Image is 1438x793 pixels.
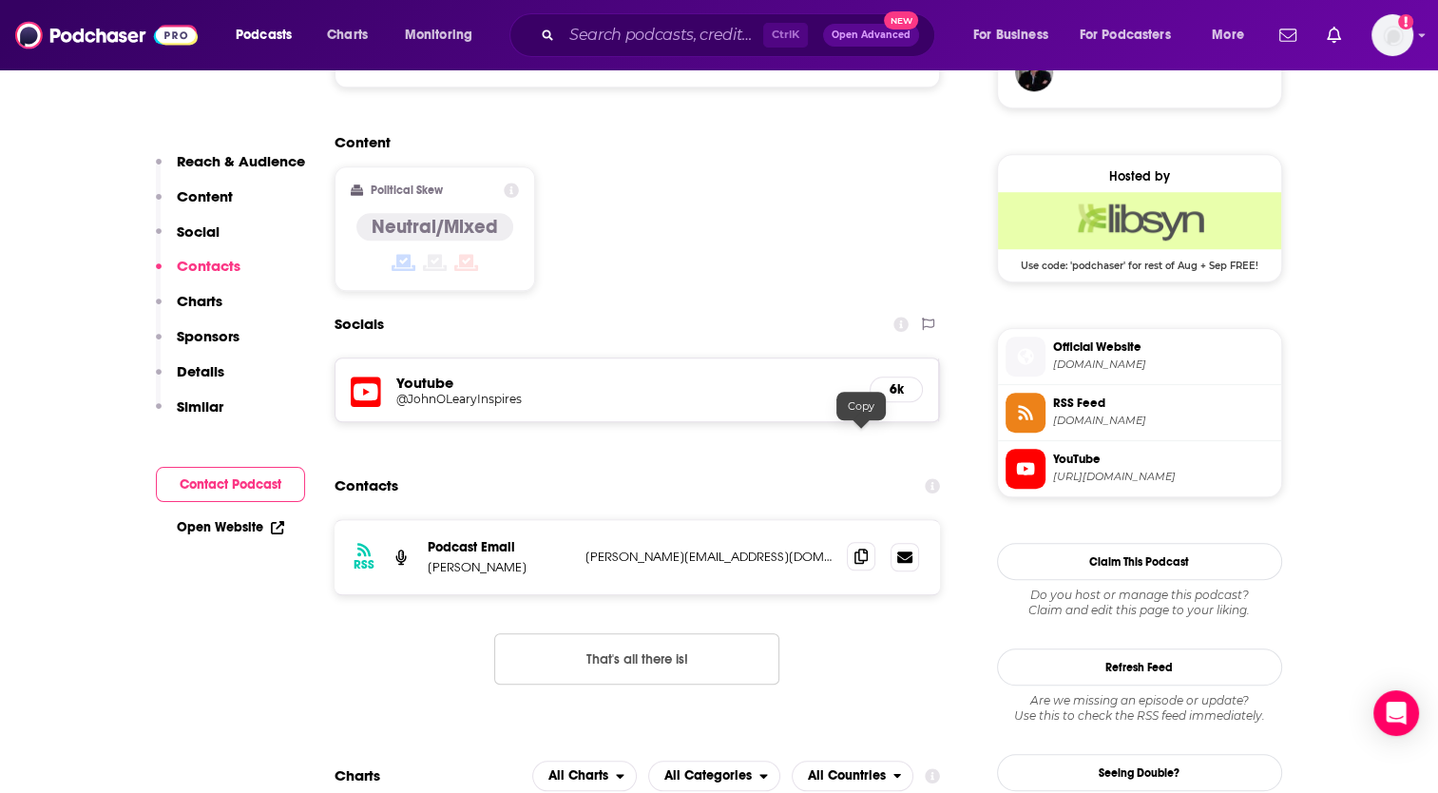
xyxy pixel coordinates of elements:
[960,20,1072,50] button: open menu
[177,152,305,170] p: Reach & Audience
[177,292,222,310] p: Charts
[532,761,637,791] h2: Platforms
[1053,470,1274,484] span: https://www.youtube.com/@JohnOLearyInspires
[792,761,914,791] button: open menu
[1053,451,1274,468] span: YouTube
[973,22,1048,48] span: For Business
[335,766,380,784] h2: Charts
[808,769,886,783] span: All Countries
[315,20,379,50] a: Charts
[1067,20,1198,50] button: open menu
[1006,337,1274,377] a: Official Website[DOMAIN_NAME]
[156,257,240,292] button: Contacts
[585,549,833,565] p: [PERSON_NAME][EMAIL_ADDRESS][DOMAIN_NAME]
[648,761,780,791] h2: Categories
[1212,22,1244,48] span: More
[354,557,374,572] h3: RSS
[177,327,240,345] p: Sponsors
[372,215,498,239] h4: Neutral/Mixed
[832,30,911,40] span: Open Advanced
[1373,690,1419,736] div: Open Intercom Messenger
[1053,395,1274,412] span: RSS Feed
[1198,20,1268,50] button: open menu
[997,693,1282,724] div: Are we missing an episode or update? Use this to check the RSS feed immediately.
[335,306,384,342] h2: Socials
[527,13,953,57] div: Search podcasts, credits, & more...
[648,761,780,791] button: open menu
[177,222,220,241] p: Social
[664,769,752,783] span: All Categories
[222,20,316,50] button: open menu
[998,168,1281,184] div: Hosted by
[763,23,808,48] span: Ctrl K
[156,292,222,327] button: Charts
[396,392,700,406] h5: @JohnOLearyInspires
[177,397,223,416] p: Similar
[1053,358,1274,372] span: johnoleary.libsyn.com
[997,543,1282,580] button: Claim This Podcast
[335,468,398,504] h2: Contacts
[392,20,497,50] button: open menu
[997,588,1282,603] span: Do you host or manage this podcast?
[177,519,284,535] a: Open Website
[156,362,224,397] button: Details
[548,769,608,783] span: All Charts
[371,184,443,197] h2: Political Skew
[562,20,763,50] input: Search podcasts, credits, & more...
[428,539,570,555] p: Podcast Email
[428,559,570,575] p: [PERSON_NAME]
[236,22,292,48] span: Podcasts
[396,374,855,392] h5: Youtube
[156,467,305,502] button: Contact Podcast
[156,327,240,362] button: Sponsors
[998,192,1281,249] img: Libsyn Deal: Use code: 'podchaser' for rest of Aug + Sep FREE!
[998,192,1281,270] a: Libsyn Deal: Use code: 'podchaser' for rest of Aug + Sep FREE!
[1006,449,1274,489] a: YouTube[URL][DOMAIN_NAME]
[886,381,907,397] h5: 6k
[177,187,233,205] p: Content
[998,249,1281,272] span: Use code: 'podchaser' for rest of Aug + Sep FREE!
[997,648,1282,686] button: Refresh Feed
[884,11,918,29] span: New
[327,22,368,48] span: Charts
[15,17,198,53] img: Podchaser - Follow, Share and Rate Podcasts
[156,222,220,258] button: Social
[1371,14,1413,56] span: Logged in as JohnJMudgett
[1272,19,1304,51] a: Show notifications dropdown
[997,588,1282,618] div: Claim and edit this page to your liking.
[1015,53,1053,91] img: sgarraty
[1006,393,1274,433] a: RSS Feed[DOMAIN_NAME]
[156,397,223,433] button: Similar
[405,22,472,48] span: Monitoring
[792,761,914,791] h2: Countries
[396,392,855,406] a: @JohnOLearyInspires
[1371,14,1413,56] button: Show profile menu
[1398,14,1413,29] svg: Add a profile image
[1371,14,1413,56] img: User Profile
[1053,414,1274,428] span: johnoleary.libsyn.com
[997,754,1282,791] a: Seeing Double?
[494,633,779,685] button: Nothing here.
[1053,338,1274,356] span: Official Website
[1319,19,1349,51] a: Show notifications dropdown
[177,362,224,380] p: Details
[335,133,926,151] h2: Content
[1080,22,1171,48] span: For Podcasters
[836,392,886,420] div: Copy
[156,152,305,187] button: Reach & Audience
[823,24,919,47] button: Open AdvancedNew
[177,257,240,275] p: Contacts
[156,187,233,222] button: Content
[532,761,637,791] button: open menu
